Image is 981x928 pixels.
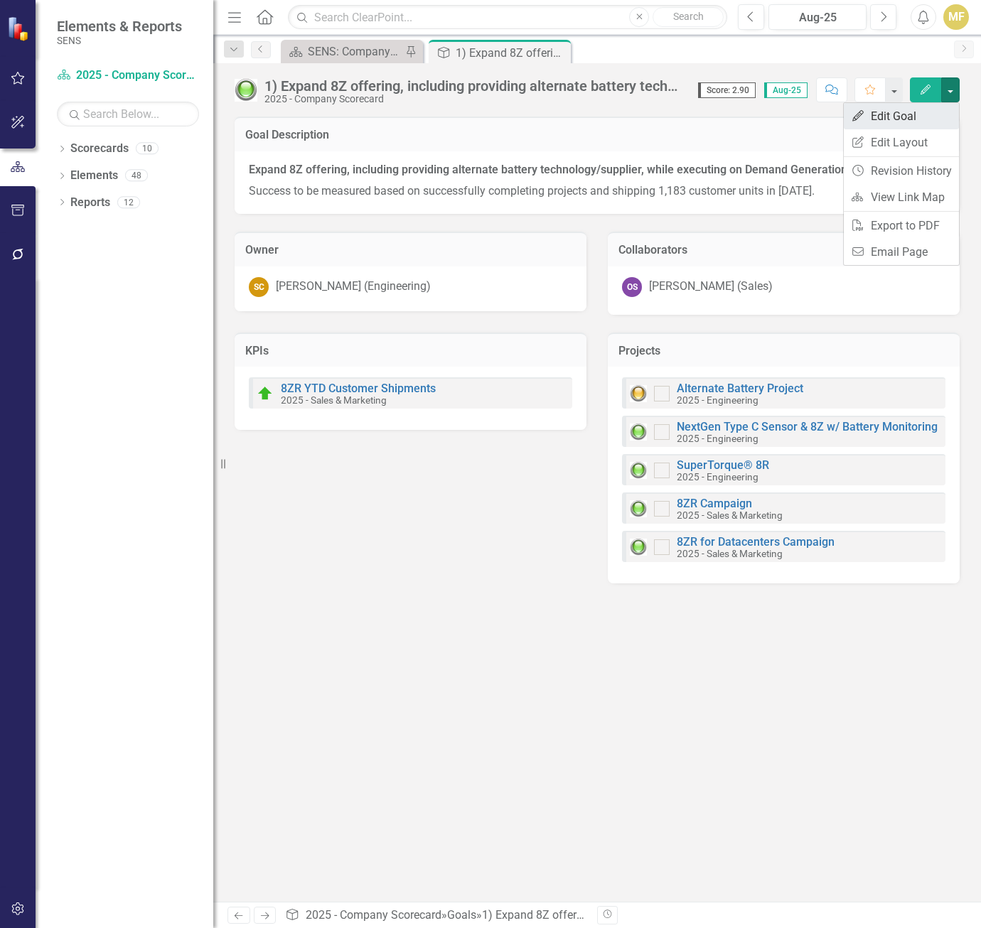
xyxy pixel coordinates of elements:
[308,43,402,60] div: SENS: Company Scorecard
[57,68,199,84] a: 2025 - Company Scorecard
[264,78,684,94] div: 1) Expand 8Z offering, including providing alternate battery technology/supplier, while executing...
[844,184,959,210] a: View Link Map
[677,458,769,472] a: SuperTorque® 8R
[276,279,431,295] div: [PERSON_NAME] (Engineering)
[677,509,783,521] small: 2025 - Sales & Marketing
[618,345,949,357] h3: Projects
[677,394,758,406] small: 2025 - Engineering
[698,82,756,98] span: Score: 2.90
[57,35,182,46] small: SENS
[249,163,851,176] strong: Expand 8Z offering, including providing alternate battery technology/supplier, while executing on...
[630,462,647,479] img: Green: On Track
[447,908,476,922] a: Goals
[677,497,752,510] a: 8ZR Campaign
[768,4,867,30] button: Aug-25
[622,277,642,297] div: OS
[306,908,441,922] a: 2025 - Company Scorecard
[844,129,959,156] a: Edit Layout
[618,244,949,257] h3: Collaborators
[257,385,274,402] img: On Target
[653,7,724,27] button: Search
[677,548,783,559] small: 2025 - Sales & Marketing
[844,239,959,265] a: Email Page
[281,382,436,395] a: 8ZR YTD Customer Shipments
[281,394,387,406] small: 2025 - Sales & Marketing
[7,16,32,41] img: ClearPoint Strategy
[284,43,402,60] a: SENS: Company Scorecard
[245,345,576,357] h3: KPIs
[288,5,727,30] input: Search ClearPoint...
[70,141,129,157] a: Scorecards
[844,212,959,239] a: Export to PDF
[677,382,803,395] a: Alternate Battery Project
[249,180,945,200] p: Success to be measured based on successfully completing projects and shipping 1,183 customer unit...
[70,195,110,211] a: Reports
[245,244,576,257] h3: Owner
[943,4,969,30] button: MF
[57,102,199,126] input: Search Below...
[117,196,140,208] div: 12
[673,11,704,22] span: Search
[285,907,586,924] div: » »
[764,82,808,98] span: Aug-25
[264,94,684,104] div: 2025 - Company Scorecard
[630,500,647,517] img: Green: On Track
[844,103,959,129] a: Edit Goal
[773,9,862,26] div: Aug-25
[456,44,567,62] div: 1) Expand 8Z offering, including providing alternate battery technology/supplier, while executing...
[630,385,647,402] img: Yellow: At Risk/Needs Attention
[57,18,182,35] span: Elements & Reports
[235,79,257,102] img: Green: On Track
[630,539,647,556] img: Green: On Track
[677,535,835,549] a: 8ZR for Datacenters Campaign
[844,158,959,184] a: Revision History
[125,170,148,182] div: 48
[677,433,758,444] small: 2025 - Engineering
[70,168,118,184] a: Elements
[677,420,938,433] a: NextGen Type C Sensor & 8Z w/ Battery Monitoring
[136,143,159,155] div: 10
[677,471,758,482] small: 2025 - Engineering
[630,423,647,441] img: Green: On Track
[249,277,269,297] div: SC
[649,279,773,295] div: [PERSON_NAME] (Sales)
[245,129,949,141] h3: Goal Description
